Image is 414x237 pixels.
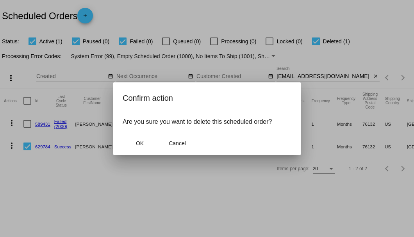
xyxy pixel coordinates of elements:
[123,92,291,104] h2: Confirm action
[123,118,291,125] p: Are you sure you want to delete this scheduled order?
[169,140,186,146] span: Cancel
[136,140,144,146] span: OK
[160,136,195,150] button: Close dialog
[123,136,157,150] button: Close dialog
